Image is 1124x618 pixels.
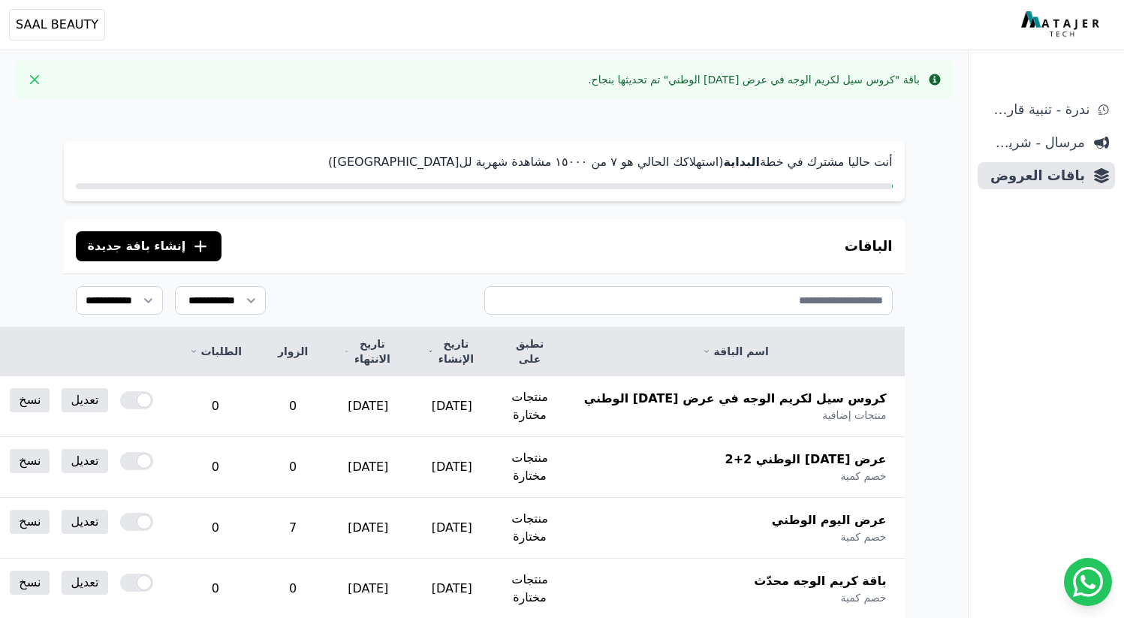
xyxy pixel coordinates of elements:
[10,449,50,473] a: نسخ
[76,153,893,171] p: أنت حاليا مشترك في خطة (استهلاكك الحالي هو ٧ من ١٥۰۰۰ مشاهدة شهرية لل[GEOGRAPHIC_DATA])
[840,590,886,605] span: خصم كمية
[326,437,410,498] td: [DATE]
[410,437,493,498] td: [DATE]
[822,408,886,423] span: منتجات إضافية
[171,376,260,437] td: 0
[171,437,260,498] td: 0
[10,571,50,595] a: نسخ
[493,327,566,376] th: تطبق على
[62,449,107,473] a: تعديل
[344,336,392,366] a: تاريخ الانتهاء
[588,72,920,87] div: باقة "كروس سيل لكريم الوجه في عرض [DATE] الوطني" تم تحديثها بنجاح.
[88,237,186,255] span: إنشاء باقة جديدة
[493,437,566,498] td: منتجات مختارة
[171,498,260,559] td: 0
[428,336,475,366] a: تاريخ الإنشاء
[984,132,1085,153] span: مرسال - شريط دعاية
[584,344,887,359] a: اسم الباقة
[260,498,326,559] td: 7
[62,571,107,595] a: تعديل
[1021,11,1103,38] img: MatajerTech Logo
[10,388,50,412] a: نسخ
[189,344,242,359] a: الطلبات
[725,451,886,469] span: عرض [DATE] الوطني 2+2
[326,498,410,559] td: [DATE]
[723,155,759,169] strong: البداية
[260,327,326,376] th: الزوار
[10,510,50,534] a: نسخ
[62,388,107,412] a: تعديل
[410,376,493,437] td: [DATE]
[840,529,886,544] span: خصم كمية
[493,376,566,437] td: منتجات مختارة
[840,469,886,484] span: خصم كمية
[16,16,98,34] span: SAAL BEAUTY
[260,376,326,437] td: 0
[845,236,893,257] h3: الباقات
[754,572,886,590] span: باقة كريم الوجه محدّث
[9,9,105,41] button: SAAL BEAUTY
[772,511,887,529] span: عرض اليوم الوطني
[23,68,47,92] button: Close
[493,498,566,559] td: منتجات مختارة
[984,99,1089,120] span: ندرة - تنبية قارب علي النفاذ
[260,437,326,498] td: 0
[584,390,887,408] span: كروس سيل لكريم الوجه في عرض [DATE] الوطني
[76,231,222,261] button: إنشاء باقة جديدة
[326,376,410,437] td: [DATE]
[984,165,1085,186] span: باقات العروض
[62,510,107,534] a: تعديل
[410,498,493,559] td: [DATE]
